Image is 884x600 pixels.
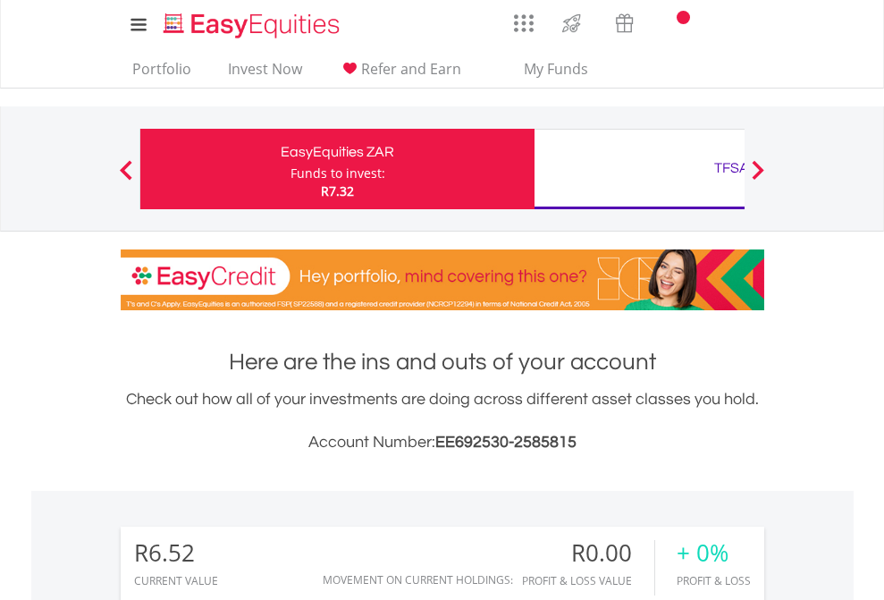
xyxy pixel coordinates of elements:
span: Refer and Earn [361,59,461,79]
a: FAQ's and Support [696,4,742,40]
div: R0.00 [522,540,654,566]
button: Previous [108,169,144,187]
a: Refer and Earn [332,60,468,88]
a: Vouchers [598,4,651,38]
span: R7.32 [321,182,354,199]
h1: Here are the ins and outs of your account [121,346,764,378]
div: Check out how all of your investments are doing across different asset classes you hold. [121,387,764,455]
a: Invest Now [221,60,309,88]
img: vouchers-v2.svg [610,9,639,38]
div: EasyEquities ZAR [151,139,524,165]
a: AppsGrid [502,4,545,33]
span: My Funds [498,57,615,80]
h3: Account Number: [121,430,764,455]
div: Profit & Loss Value [522,575,654,587]
a: Home page [156,4,347,40]
div: Funds to invest: [290,165,385,182]
img: EasyEquities_Logo.png [160,11,347,40]
a: Portfolio [125,60,198,88]
div: + 0% [677,540,751,566]
a: My Profile [742,4,787,44]
div: Profit & Loss [677,575,751,587]
img: EasyCredit Promotion Banner [121,249,764,310]
div: R6.52 [134,540,218,566]
span: EE692530-2585815 [435,434,577,451]
img: grid-menu-icon.svg [514,13,534,33]
button: Next [740,169,776,187]
img: thrive-v2.svg [557,9,586,38]
div: CURRENT VALUE [134,575,218,587]
div: Movement on Current Holdings: [323,574,513,586]
a: Notifications [651,4,696,40]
